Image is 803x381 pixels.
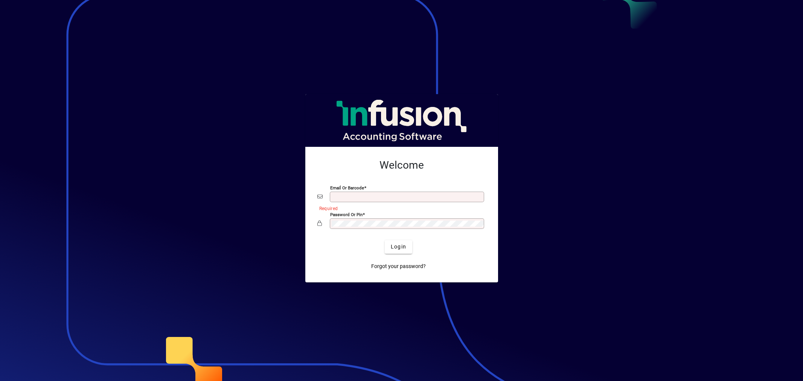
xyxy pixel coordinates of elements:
[330,185,364,190] mat-label: Email or Barcode
[391,243,406,251] span: Login
[317,159,486,172] h2: Welcome
[319,204,480,212] mat-error: Required
[385,240,412,254] button: Login
[371,262,426,270] span: Forgot your password?
[330,212,363,217] mat-label: Password or Pin
[368,260,429,273] a: Forgot your password?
